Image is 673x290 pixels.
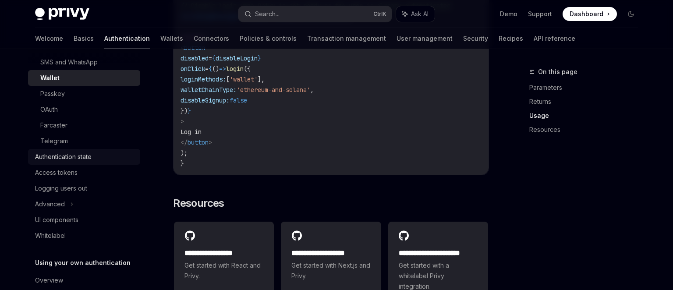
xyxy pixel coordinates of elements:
div: Authentication state [35,152,92,162]
a: Recipes [499,28,523,49]
span: ], [258,75,265,83]
a: User management [397,28,453,49]
span: false [230,96,247,104]
span: } [181,159,184,167]
span: disabled [181,54,209,62]
span: } [258,54,261,62]
a: Overview [28,272,140,288]
a: Basics [74,28,94,49]
div: Overview [35,275,63,286]
a: Telegram [28,133,140,149]
span: Ask AI [411,10,429,18]
span: 'ethereum-and-solana' [237,86,310,94]
div: Access tokens [35,167,78,178]
button: Search...CtrlK [238,6,392,22]
span: Log in [181,128,202,136]
span: () [212,65,219,73]
a: Welcome [35,28,63,49]
span: { [212,54,216,62]
span: disableLogin [216,54,258,62]
span: Dashboard [570,10,603,18]
h5: Using your own authentication [35,258,131,268]
div: Passkey [40,88,65,99]
a: Passkey [28,86,140,102]
div: Search... [255,9,280,19]
a: Logging users out [28,180,140,196]
a: Usage [529,109,645,123]
div: Whitelabel [35,230,66,241]
a: UI components [28,212,140,228]
img: dark logo [35,8,89,20]
span: > [181,117,184,125]
a: Returns [529,95,645,109]
div: Logging users out [35,183,87,194]
a: Farcaster [28,117,140,133]
span: > [209,138,212,146]
a: Wallet [28,70,140,86]
span: ); [181,149,188,157]
a: Authentication state [28,149,140,165]
div: OAuth [40,104,58,115]
span: Resources [173,196,224,210]
span: login [226,65,244,73]
span: [ [226,75,230,83]
span: Get started with Next.js and Privy. [291,260,370,281]
span: => [219,65,226,73]
a: Wallets [160,28,183,49]
a: Connectors [194,28,229,49]
span: = [209,54,212,62]
div: Advanced [35,199,65,209]
a: API reference [534,28,575,49]
span: </ [181,138,188,146]
div: Farcaster [40,120,67,131]
button: Toggle dark mode [624,7,638,21]
a: Policies & controls [240,28,297,49]
span: }) [181,107,188,115]
a: Parameters [529,81,645,95]
a: Transaction management [307,28,386,49]
span: walletChainType: [181,86,237,94]
span: { [209,65,212,73]
span: , [310,86,314,94]
button: Ask AI [396,6,435,22]
span: Ctrl K [373,11,386,18]
span: onClick [181,65,205,73]
div: UI components [35,215,78,225]
span: button [188,138,209,146]
span: ({ [244,65,251,73]
a: Resources [529,123,645,137]
span: } [188,107,191,115]
a: Support [528,10,552,18]
a: Authentication [104,28,150,49]
span: Get started with React and Privy. [184,260,263,281]
span: On this page [538,67,577,77]
span: = [205,65,209,73]
a: Demo [500,10,517,18]
span: disableSignup: [181,96,230,104]
div: Telegram [40,136,68,146]
a: Dashboard [563,7,617,21]
span: 'wallet' [230,75,258,83]
span: loginMethods: [181,75,226,83]
a: Access tokens [28,165,140,180]
div: Wallet [40,73,60,83]
a: Whitelabel [28,228,140,244]
a: OAuth [28,102,140,117]
a: Security [463,28,488,49]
